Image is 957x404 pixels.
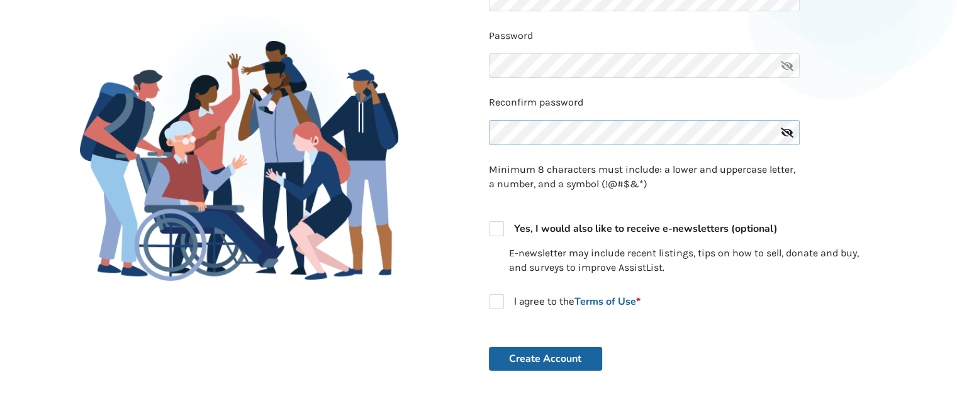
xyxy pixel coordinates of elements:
p: Reconfirm password [489,96,878,110]
label: I agree to the [489,294,641,309]
button: Create Account [489,347,602,371]
p: Minimum 8 characters must include: a lower and uppercase letter, a number, and a symbol (!@#$&*) [489,163,800,192]
p: Password [489,29,878,43]
p: E-newsletter may include recent listings, tips on how to sell, donate and buy, and surveys to imp... [509,246,878,275]
a: Terms of Use* [574,295,641,308]
strong: Yes, I would also like to receive e-newsletters (optional) [514,222,778,236]
img: Family Gathering [80,41,399,281]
